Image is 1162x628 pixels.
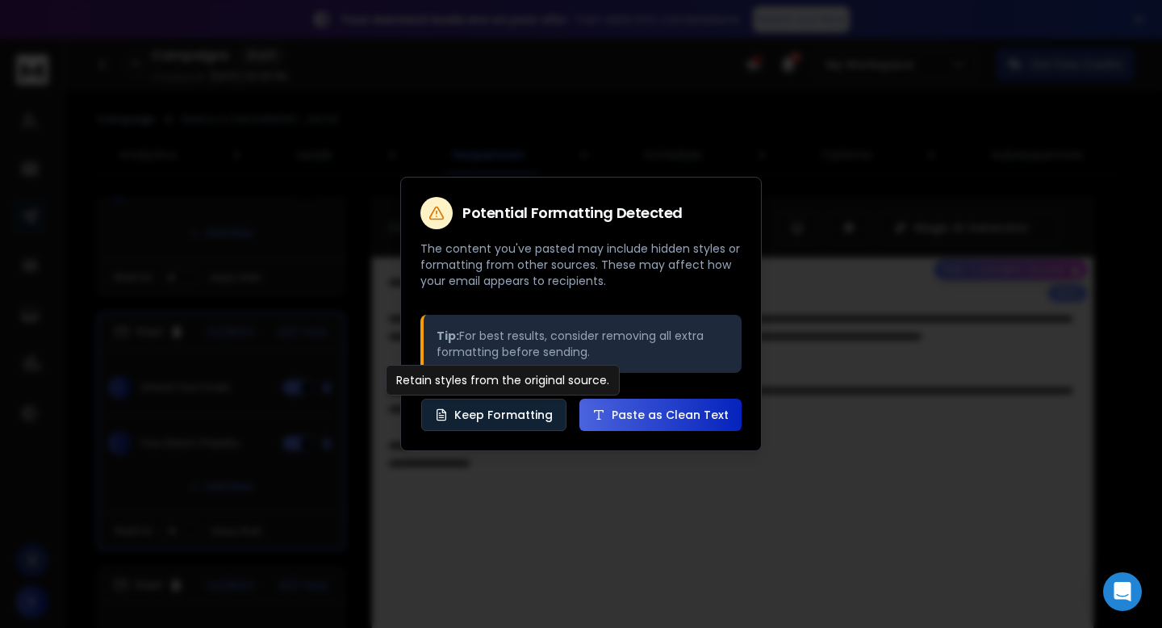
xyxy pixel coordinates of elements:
button: Keep Formatting [421,399,566,431]
p: The content you've pasted may include hidden styles or formatting from other sources. These may a... [420,241,742,289]
button: Paste as Clean Text [579,399,742,431]
div: Open Intercom Messenger [1103,572,1142,611]
strong: Tip: [437,328,459,344]
h2: Potential Formatting Detected [462,206,683,220]
p: For best results, consider removing all extra formatting before sending. [437,328,729,360]
div: Retain styles from the original source. [386,365,620,396]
